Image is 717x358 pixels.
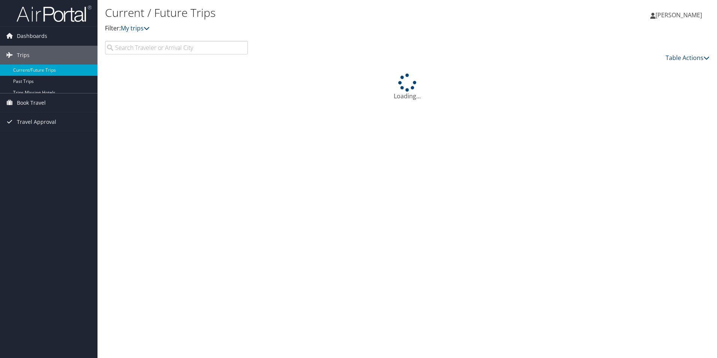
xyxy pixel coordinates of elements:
span: Trips [17,46,30,65]
p: Filter: [105,24,508,33]
div: Loading... [105,74,709,101]
h1: Current / Future Trips [105,5,508,21]
a: My trips [121,24,150,32]
span: [PERSON_NAME] [655,11,702,19]
span: Travel Approval [17,113,56,131]
a: [PERSON_NAME] [650,4,709,26]
input: Search Traveler or Arrival City [105,41,248,54]
span: Dashboards [17,27,47,45]
img: airportal-logo.png [16,5,91,23]
span: Book Travel [17,93,46,112]
a: Table Actions [666,54,709,62]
